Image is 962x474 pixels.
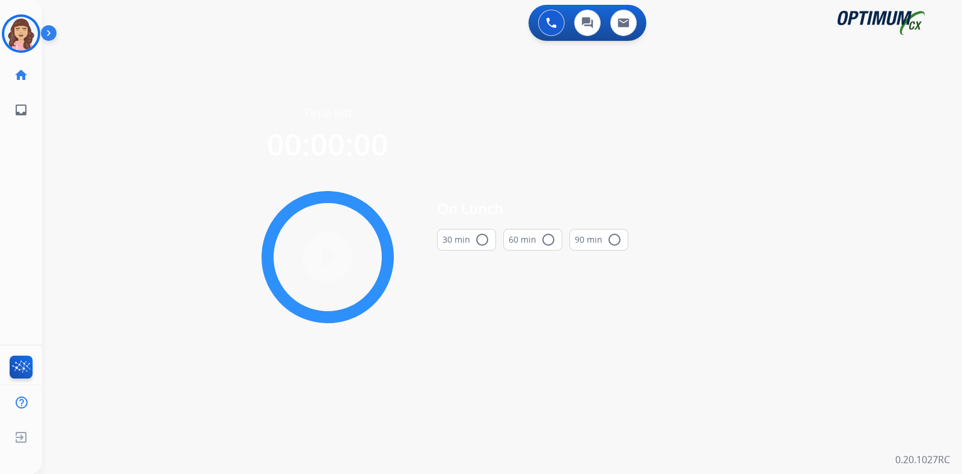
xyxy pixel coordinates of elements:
[475,232,489,247] mat-icon: radio_button_unchecked
[503,229,562,251] button: 60 min
[607,232,622,247] mat-icon: radio_button_unchecked
[267,124,388,165] span: 00:00:00
[4,17,38,50] img: avatar
[14,103,28,117] mat-icon: inbox
[437,229,496,251] button: 30 min
[14,68,28,82] mat-icon: home
[541,232,556,247] mat-icon: radio_button_unchecked
[895,452,950,467] p: 0.20.1027RC
[569,229,628,251] button: 90 min
[437,198,628,219] span: On Lunch
[304,105,352,122] span: Time left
